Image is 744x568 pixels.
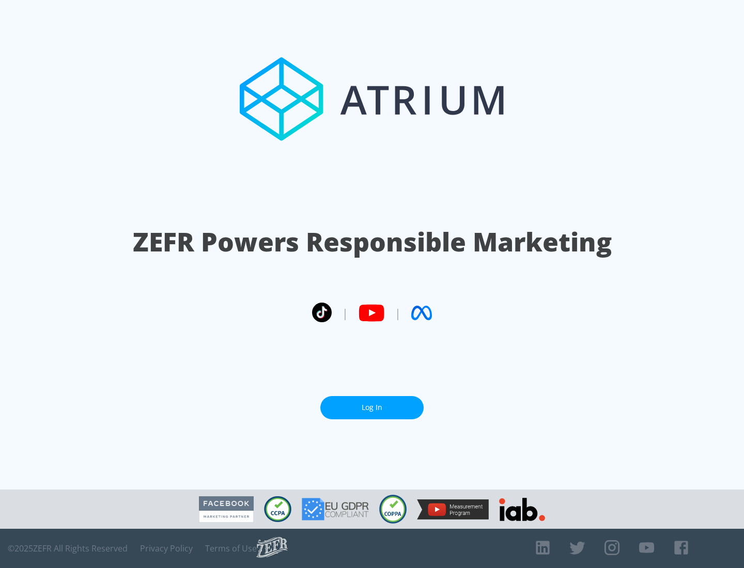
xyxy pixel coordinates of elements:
span: | [342,305,348,321]
img: YouTube Measurement Program [417,499,489,519]
a: Log In [320,396,424,419]
span: © 2025 ZEFR All Rights Reserved [8,543,128,554]
img: Facebook Marketing Partner [199,496,254,523]
a: Terms of Use [205,543,257,554]
a: Privacy Policy [140,543,193,554]
img: GDPR Compliant [302,498,369,520]
img: CCPA Compliant [264,496,291,522]
img: IAB [499,498,545,521]
h1: ZEFR Powers Responsible Marketing [133,224,612,260]
span: | [395,305,401,321]
img: COPPA Compliant [379,495,407,524]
